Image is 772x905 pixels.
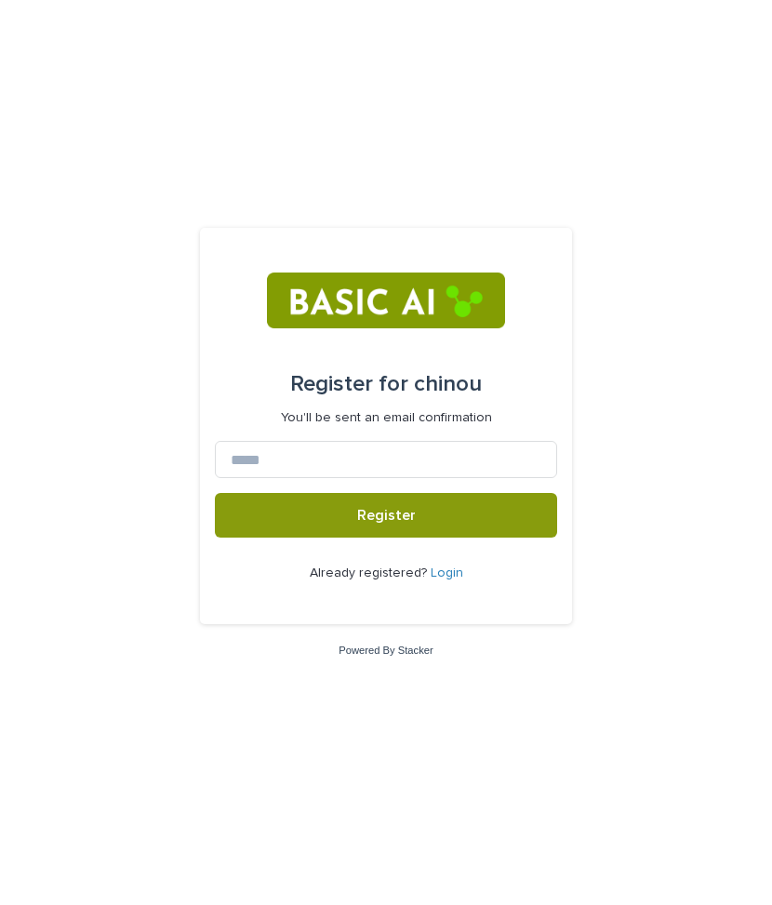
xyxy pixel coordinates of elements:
div: chinou [290,358,482,410]
p: You'll be sent an email confirmation [281,410,492,426]
span: Register [357,508,416,523]
a: Login [431,566,463,579]
span: Register for [290,373,408,395]
a: Powered By Stacker [339,645,433,656]
img: RtIB8pj2QQiOZo6waziI [267,273,504,328]
button: Register [215,493,557,538]
span: Already registered? [310,566,431,579]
